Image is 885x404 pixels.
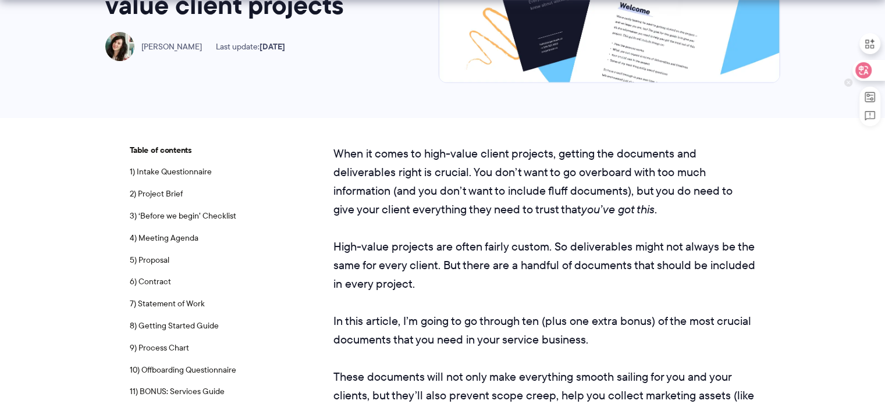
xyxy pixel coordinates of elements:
a: 8) Getting Started Guide [130,320,219,331]
a: 5) Proposal [130,254,169,266]
a: 2) Project Brief [130,188,183,199]
em: you’ve got this [581,201,655,217]
a: 4) Meeting Agenda [130,232,198,244]
time: [DATE] [260,40,285,53]
a: 10) Offboarding Questionnaire [130,364,236,376]
a: 6) Contract [130,276,171,287]
a: 1) Intake Questionnaire [130,166,212,177]
a: 9) Process Chart [130,342,189,353]
span: Table of contents [130,144,275,157]
p: In this article, I’m going to go through ten (plus one extra bonus) of the most crucial documents... [333,312,756,349]
p: When it comes to high-value client projects, getting the documents and deliverables right is cruc... [333,144,756,219]
p: High-value projects are often fairly custom. So deliverables might not always be the same for eve... [333,237,756,293]
a: 11) BONUS: Services Guide [130,385,225,397]
span: Last update: [216,42,285,52]
a: 7) Statement of Work [130,298,205,309]
a: 3) ‘Before we begin’ Checklist [130,210,236,221]
span: [PERSON_NAME] [141,42,202,52]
